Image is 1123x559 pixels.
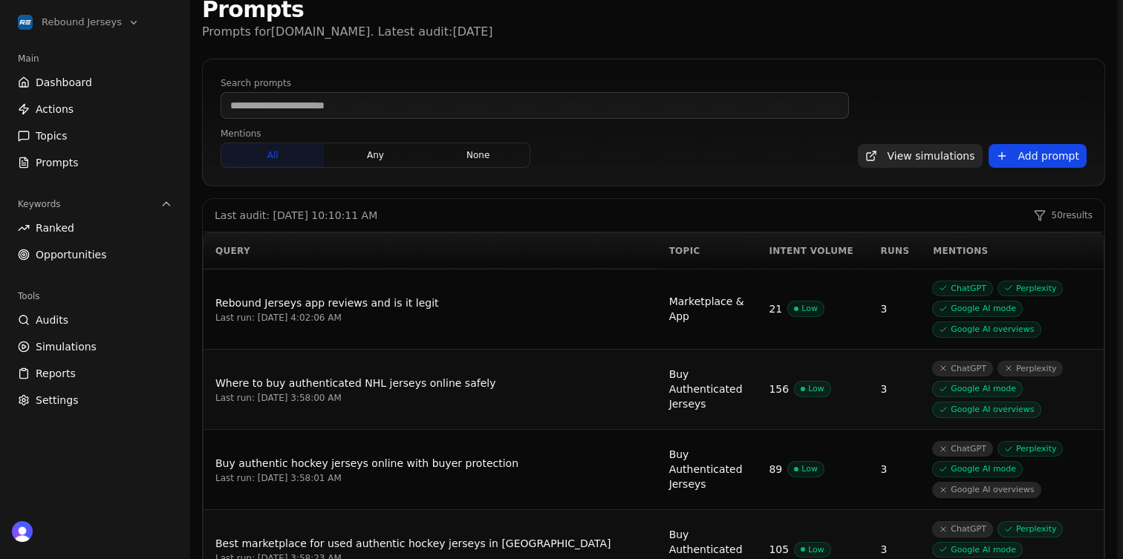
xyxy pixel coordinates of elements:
label: Mentions [221,128,530,140]
button: any [324,143,426,167]
div: Last run: [DATE] 3:58:01 AM [215,472,645,484]
button: Keywords [12,192,178,216]
span: Simulations [36,339,97,354]
a: Audits [12,308,178,332]
span: ChatGPT [933,522,992,537]
span: Buy Authenticated Jerseys [669,448,743,490]
span: Perplexity [998,362,1063,376]
div: 156 [769,382,789,396]
span: Actions [36,102,74,117]
span: Perplexity [998,281,1063,296]
a: View simulations [858,144,983,168]
div: Topic [669,245,746,257]
div: Runs [880,245,909,257]
div: Best marketplace for used authentic hockey jerseys in USA [215,535,645,552]
span: Ranked [36,220,74,235]
span: Google AI mode [933,301,1022,316]
button: Add prompt [989,144,1087,168]
span: Buy Authenticated Jerseys [669,368,743,410]
span: Marketplace & App [669,295,744,322]
span: Perplexity [998,442,1063,457]
a: Topics [12,124,178,148]
th: Mentions [921,233,1104,269]
span: Perplexity [998,522,1063,537]
button: Open user button [12,521,33,542]
span: Low [795,543,830,558]
div: Last run: [DATE] 3:58:00 AM [215,392,645,404]
div: Last audit: [DATE] 10:10:11 AM [215,208,377,223]
span: ChatGPT [933,362,992,376]
span: Google AI overviews [933,402,1040,417]
span: Google AI mode [933,543,1022,558]
span: Google AI mode [933,462,1022,477]
div: Last run: [DATE] 4:02:06 AM [215,312,645,324]
div: 3 [880,382,909,396]
span: Google AI overviews [933,483,1040,497]
span: 50 results [1052,209,1093,221]
div: Tools [12,284,178,308]
a: Simulations [12,335,178,359]
span: Reports [36,366,76,381]
img: Rebound Jerseys [18,15,33,30]
a: Reports [12,362,178,385]
span: ChatGPT [933,281,992,296]
div: 21 [769,301,782,316]
div: 3 [880,301,909,316]
a: Opportunities [12,243,178,267]
a: Settings [12,388,178,412]
a: Actions [12,97,178,121]
span: Opportunities [36,247,107,262]
a: Dashboard [12,71,178,94]
label: Search prompts [221,77,849,89]
img: 's logo [12,521,33,542]
a: Ranked [12,216,178,240]
span: ChatGPT [933,442,992,457]
span: Google AI mode [933,382,1022,396]
span: Low [788,462,824,477]
div: 89 [769,462,782,477]
div: Main [12,47,178,71]
div: Where to buy authenticated NHL jerseys online safely [215,374,645,392]
span: Prompts [36,155,79,170]
p: Prompts for [DOMAIN_NAME] . Latest audit: [DATE] [202,23,493,41]
span: Rebound Jerseys [42,16,122,29]
span: Low [795,382,830,396]
div: 3 [880,542,909,557]
button: Open organization switcher [12,12,146,33]
div: 105 [769,542,789,557]
a: Prompts [12,151,178,174]
span: Settings [36,393,78,408]
button: none [427,143,530,167]
span: Dashboard [36,75,92,90]
div: Buy authentic hockey jerseys online with buyer protection [215,454,645,472]
div: Rebound Jerseys app reviews and is it legit [215,294,645,312]
button: all [221,143,324,167]
span: Topics [36,128,68,143]
div: Intent Volume [769,245,856,257]
span: Google AI overviews [933,322,1040,337]
div: Query [215,245,645,257]
span: Low [788,301,824,316]
span: Audits [36,313,68,327]
div: 3 [880,462,909,477]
